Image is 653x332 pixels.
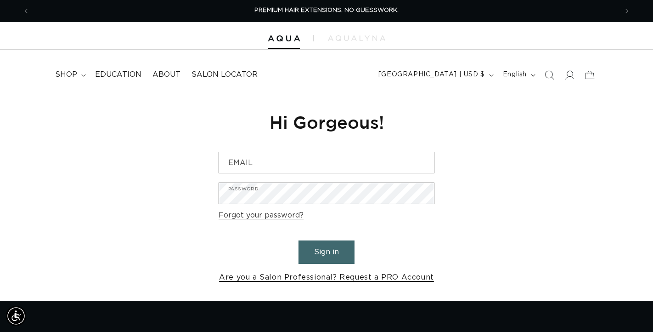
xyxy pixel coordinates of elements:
[503,70,527,80] span: English
[219,111,434,133] h1: Hi Gorgeous!
[16,2,36,20] button: Previous announcement
[298,240,355,264] button: Sign in
[378,70,485,80] span: [GEOGRAPHIC_DATA] | USD $
[191,70,258,80] span: Salon Locator
[147,64,186,85] a: About
[95,70,141,80] span: Education
[529,233,653,332] iframe: Chat Widget
[328,35,385,41] img: aqualyna.com
[55,70,77,80] span: shop
[219,209,304,222] a: Forgot your password?
[90,64,147,85] a: Education
[254,7,399,13] span: PREMIUM HAIR EXTENSIONS. NO GUESSWORK.
[373,66,497,84] button: [GEOGRAPHIC_DATA] | USD $
[497,66,539,84] button: English
[50,64,90,85] summary: shop
[268,35,300,42] img: Aqua Hair Extensions
[219,152,434,173] input: Email
[186,64,263,85] a: Salon Locator
[539,65,559,85] summary: Search
[219,271,434,284] a: Are you a Salon Professional? Request a PRO Account
[152,70,180,80] span: About
[617,2,637,20] button: Next announcement
[6,306,26,326] div: Accessibility Menu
